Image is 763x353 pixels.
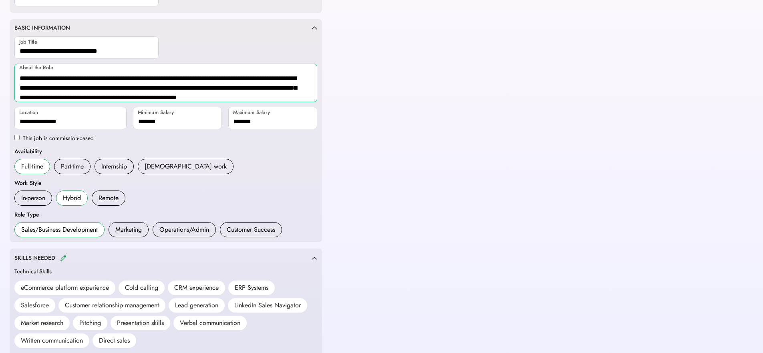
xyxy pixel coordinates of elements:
div: Availability [14,147,42,156]
div: Customer Success [227,225,275,235]
div: BASIC INFORMATION [14,24,70,32]
div: [DEMOGRAPHIC_DATA] work [145,162,227,171]
div: Lead generation [175,301,218,310]
div: Cold calling [125,283,158,293]
div: Market research [21,318,63,328]
div: Internship [101,162,127,171]
img: caret-up.svg [312,26,317,30]
div: Sales/Business Development [21,225,98,235]
div: Written communication [21,336,83,345]
div: SKILLS NEEDED [14,254,55,262]
div: Technical Skills [14,267,52,276]
div: eCommerce platform experience [21,283,109,293]
div: Operations/Admin [159,225,209,235]
div: Full-time [21,162,43,171]
div: LinkedIn Sales Navigator [234,301,301,310]
div: Hybrid [63,193,81,203]
div: Part-time [61,162,84,171]
img: caret-up.svg [312,257,317,260]
div: Role Type [14,211,39,219]
div: Salesforce [21,301,49,310]
div: In-person [21,193,45,203]
div: Marketing [115,225,142,235]
label: This job is commission-based [23,134,94,142]
div: Presentation skills [117,318,164,328]
div: Verbal communication [180,318,240,328]
div: Direct sales [99,336,130,345]
div: CRM experience [174,283,219,293]
div: Customer relationship management [65,301,159,310]
div: Remote [99,193,119,203]
div: Work Style [14,179,42,187]
div: ERP Systems [235,283,268,293]
img: pencil.svg [60,255,66,261]
div: Pitching [79,318,101,328]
